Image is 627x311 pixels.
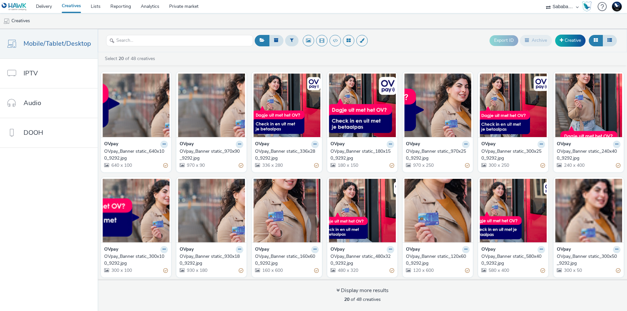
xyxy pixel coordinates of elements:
[406,253,467,267] div: OVpay_Banner static_120x600_9292.jpg
[465,267,470,274] div: Partially valid
[481,253,545,267] a: OVpay_Banner static_580x400_9292.jpg
[239,267,243,274] div: Partially valid
[557,148,620,162] a: OVpay_Banner static_240x400_9292.jpg
[329,179,396,242] img: OVpay_Banner static_480x320_9292.jpg visual
[180,141,194,148] strong: OVpay
[480,73,547,137] img: OVpay_Banner static_300x250_9292.jpg visual
[603,35,617,46] button: Table
[180,148,241,162] div: OVpay_Banner static_970x90_9292.jpg
[255,141,269,148] strong: OVpay
[111,162,132,168] span: 640 x 100
[24,39,91,48] span: Mobile/Tablet/Desktop
[330,141,345,148] strong: OVpay
[104,148,165,162] div: OVpay_Banner static_640x100_9292.jpg
[262,162,283,168] span: 336 x 280
[24,128,43,137] span: DOOH
[104,148,168,162] a: OVpay_Banner static_640x100_9292.jpg
[337,267,358,273] span: 480 x 320
[104,55,158,62] a: Select of 48 creatives
[262,267,283,273] span: 160 x 600
[24,98,41,108] span: Audio
[180,253,243,267] a: OVpay_Banner static_930x180_9292.jpg
[330,253,394,267] a: OVpay_Banner static_480x320_9292.jpg
[406,246,420,254] strong: OVpay
[406,141,420,148] strong: OVpay
[465,162,470,169] div: Partially valid
[3,18,10,24] img: mobile
[406,148,470,162] a: OVpay_Banner static_970x250_9292.jpg
[104,246,118,254] strong: OVpay
[404,73,471,137] img: OVpay_Banner static_970x250_9292.jpg visual
[582,1,592,12] img: Hawk Academy
[412,267,434,273] span: 120 x 600
[180,246,194,254] strong: OVpay
[255,246,269,254] strong: OVpay
[163,267,168,274] div: Partially valid
[563,162,585,168] span: 240 x 400
[344,296,349,303] strong: 20
[2,3,27,11] img: undefined Logo
[344,296,381,303] span: of 48 creatives
[490,35,518,46] button: Export ID
[104,141,118,148] strong: OVpay
[616,267,620,274] div: Partially valid
[555,35,586,46] a: Creative
[330,148,392,162] div: OVpay_Banner static_180x150_9292.jpg
[480,179,547,242] img: OVpay_Banner static_580x400_9292.jpg visual
[390,267,394,274] div: Partially valid
[329,73,396,137] img: OVpay_Banner static_180x150_9292.jpg visual
[330,253,392,267] div: OVpay_Banner static_480x320_9292.jpg
[103,73,169,137] img: OVpay_Banner static_640x100_9292.jpg visual
[178,179,245,242] img: OVpay_Banner static_930x180_9292.jpg visual
[557,148,618,162] div: OVpay_Banner static_240x400_9292.jpg
[104,253,165,267] div: OVpay_Banner static_300x100_9292.jpg
[24,69,38,78] span: IPTV
[255,148,319,162] a: OVpay_Banner static_336x280_9292.jpg
[404,179,471,242] img: OVpay_Banner static_120x600_9292.jpg visual
[186,267,207,273] span: 930 x 180
[481,141,495,148] strong: OVpay
[406,253,470,267] a: OVpay_Banner static_120x600_9292.jpg
[406,148,467,162] div: OVpay_Banner static_970x250_9292.jpg
[612,2,622,11] img: Support Hawk
[178,73,245,137] img: OVpay_Banner static_970x90_9292.jpg visual
[481,246,495,254] strong: OVpay
[106,35,253,46] input: Search...
[481,148,545,162] a: OVpay_Banner static_300x250_9292.jpg
[255,253,319,267] a: OVpay_Banner static_160x600_9292.jpg
[314,162,319,169] div: Partially valid
[557,246,571,254] strong: OVpay
[255,148,316,162] div: OVpay_Banner static_336x280_9292.jpg
[390,162,394,169] div: Partially valid
[239,162,243,169] div: Partially valid
[336,287,389,294] div: Display more results
[481,253,542,267] div: OVpay_Banner static_580x400_9292.jpg
[314,267,319,274] div: Partially valid
[255,253,316,267] div: OVpay_Banner static_160x600_9292.jpg
[520,35,552,46] button: Archive
[111,267,132,273] span: 300 x 100
[180,253,241,267] div: OVpay_Banner static_930x180_9292.jpg
[557,253,620,267] a: OVpay_Banner static_300x50_9292.jpg
[104,253,168,267] a: OVpay_Banner static_300x100_9292.jpg
[119,55,124,62] strong: 20
[481,148,542,162] div: OVpay_Banner static_300x250_9292.jpg
[488,267,509,273] span: 580 x 400
[253,73,320,137] img: OVpay_Banner static_336x280_9292.jpg visual
[163,162,168,169] div: Partially valid
[555,73,622,137] img: OVpay_Banner static_240x400_9292.jpg visual
[186,162,205,168] span: 970 x 90
[540,267,545,274] div: Partially valid
[563,267,582,273] span: 300 x 50
[330,246,345,254] strong: OVpay
[589,35,603,46] button: Grid
[180,148,243,162] a: OVpay_Banner static_970x90_9292.jpg
[330,148,394,162] a: OVpay_Banner static_180x150_9292.jpg
[582,1,594,12] a: Hawk Academy
[103,179,169,242] img: OVpay_Banner static_300x100_9292.jpg visual
[337,162,358,168] span: 180 x 150
[540,162,545,169] div: Partially valid
[488,162,509,168] span: 300 x 250
[616,162,620,169] div: Partially valid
